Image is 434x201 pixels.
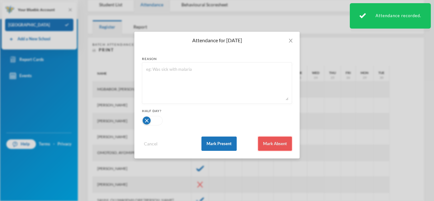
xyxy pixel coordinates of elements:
div: Half Day? [142,109,292,113]
button: Mark Present [201,137,237,151]
div: Attendance for [DATE] [142,37,292,44]
button: Cancel [142,140,159,147]
button: Mark Absent [258,137,292,151]
div: reason [142,57,292,61]
i: icon: close [288,38,293,43]
div: Attendance recorded. [350,3,431,29]
button: Close [282,32,300,50]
